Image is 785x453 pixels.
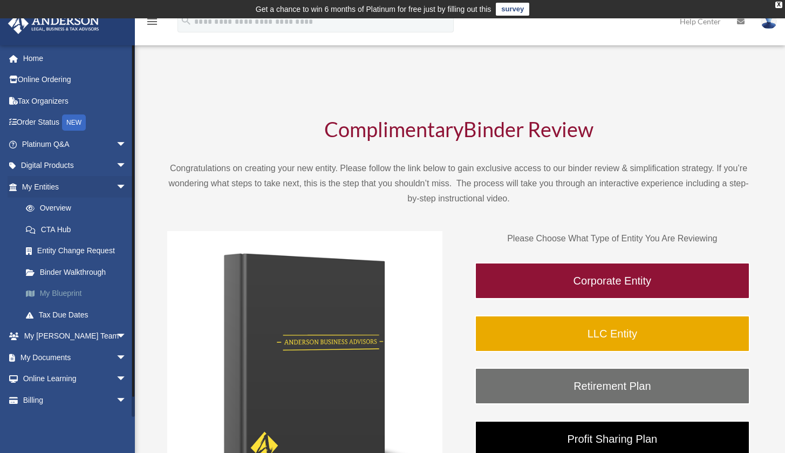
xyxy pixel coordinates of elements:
[146,15,159,28] i: menu
[8,133,143,155] a: Platinum Q&Aarrow_drop_down
[8,326,143,347] a: My [PERSON_NAME] Teamarrow_drop_down
[8,368,143,390] a: Online Learningarrow_drop_down
[180,15,192,26] i: search
[15,240,143,262] a: Entity Change Request
[324,117,463,141] span: Complimentary
[8,347,143,368] a: My Documentsarrow_drop_down
[116,389,138,411] span: arrow_drop_down
[475,231,750,246] p: Please Choose What Type of Entity You Are Reviewing
[15,261,138,283] a: Binder Walkthrough
[62,114,86,131] div: NEW
[15,283,143,305] a: My Blueprint
[8,90,143,112] a: Tax Organizers
[8,48,143,69] a: Home
[15,304,143,326] a: Tax Due Dates
[116,368,138,390] span: arrow_drop_down
[775,2,782,8] div: close
[475,368,750,404] a: Retirement Plan
[5,13,103,34] img: Anderson Advisors Platinum Portal
[116,326,138,348] span: arrow_drop_down
[116,347,138,369] span: arrow_drop_down
[8,176,143,198] a: My Entitiesarrow_drop_down
[146,19,159,28] a: menu
[116,155,138,177] span: arrow_drop_down
[463,117,593,141] span: Binder Review
[8,389,143,411] a: Billingarrow_drop_down
[8,155,143,177] a: Digital Productsarrow_drop_down
[15,219,143,240] a: CTA Hub
[167,161,750,206] p: Congratulations on creating your new entity. Please follow the link below to gain exclusive acces...
[761,13,777,29] img: User Pic
[256,3,492,16] div: Get a chance to win 6 months of Platinum for free just by filling out this
[496,3,529,16] a: survey
[116,176,138,198] span: arrow_drop_down
[475,315,750,352] a: LLC Entity
[8,69,143,91] a: Online Ordering
[116,133,138,155] span: arrow_drop_down
[475,262,750,299] a: Corporate Entity
[15,198,143,219] a: Overview
[8,411,143,432] a: Events Calendar
[8,112,143,134] a: Order StatusNEW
